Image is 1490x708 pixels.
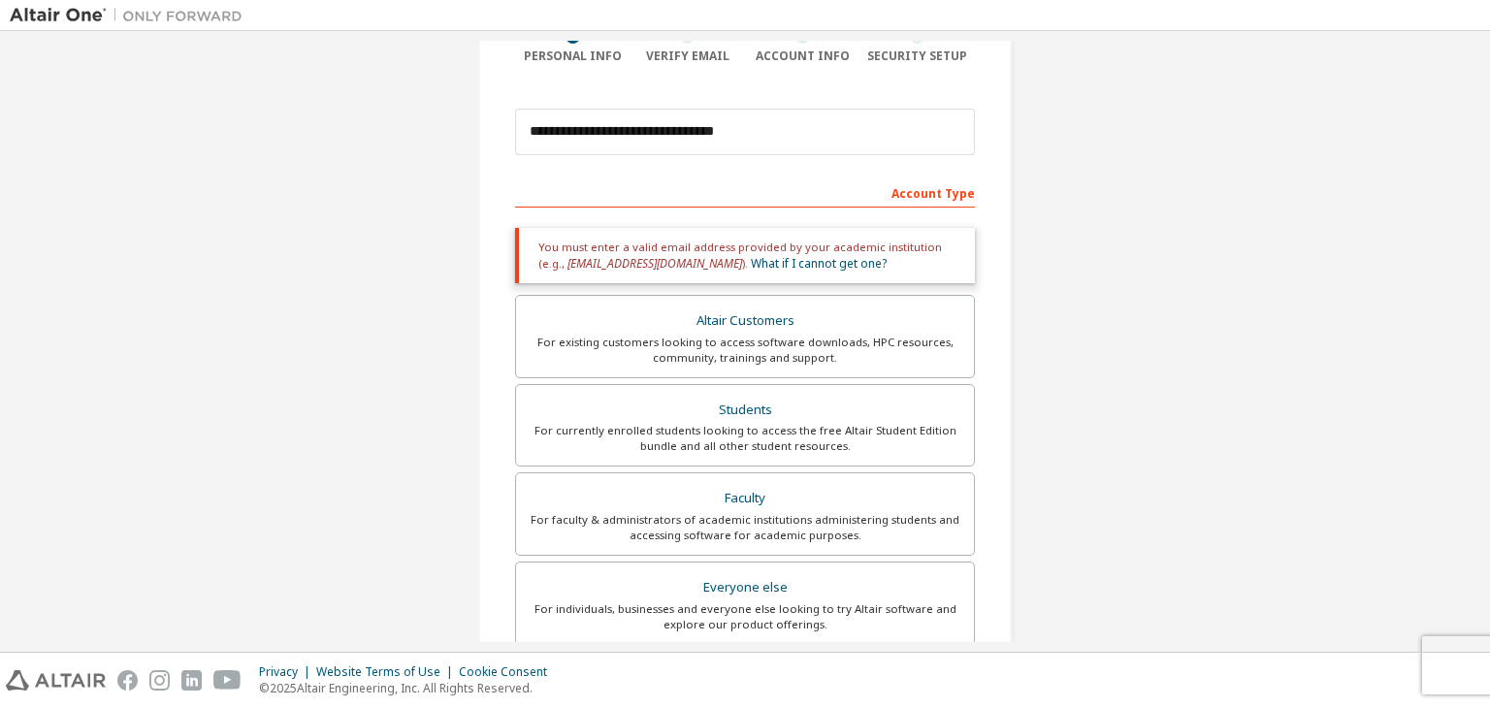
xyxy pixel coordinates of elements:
[528,601,962,632] div: For individuals, businesses and everyone else looking to try Altair software and explore our prod...
[567,255,742,272] span: [EMAIL_ADDRESS][DOMAIN_NAME]
[6,670,106,691] img: altair_logo.svg
[259,664,316,680] div: Privacy
[515,228,975,283] div: You must enter a valid email address provided by your academic institution (e.g., ).
[528,485,962,512] div: Faculty
[213,670,242,691] img: youtube.svg
[259,680,559,696] p: © 2025 Altair Engineering, Inc. All Rights Reserved.
[745,48,860,64] div: Account Info
[10,6,252,25] img: Altair One
[528,397,962,424] div: Students
[751,255,887,272] a: What if I cannot get one?
[316,664,459,680] div: Website Terms of Use
[528,307,962,335] div: Altair Customers
[149,670,170,691] img: instagram.svg
[528,574,962,601] div: Everyone else
[459,664,559,680] div: Cookie Consent
[515,177,975,208] div: Account Type
[117,670,138,691] img: facebook.svg
[528,512,962,543] div: For faculty & administrators of academic institutions administering students and accessing softwa...
[631,48,746,64] div: Verify Email
[528,335,962,366] div: For existing customers looking to access software downloads, HPC resources, community, trainings ...
[515,48,631,64] div: Personal Info
[181,670,202,691] img: linkedin.svg
[860,48,976,64] div: Security Setup
[528,423,962,454] div: For currently enrolled students looking to access the free Altair Student Edition bundle and all ...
